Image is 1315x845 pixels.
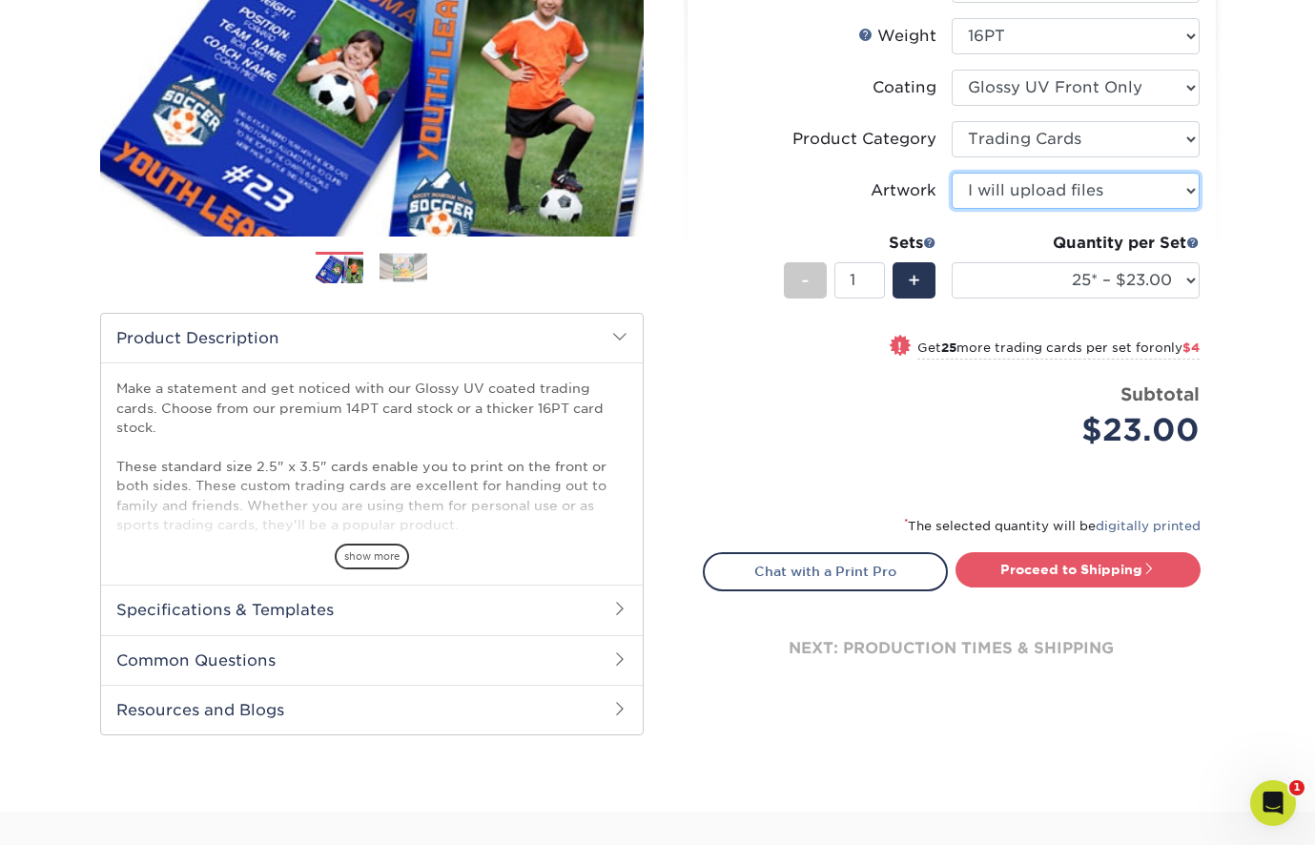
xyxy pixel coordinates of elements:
[703,552,948,590] a: Chat with a Print Pro
[101,314,643,362] h2: Product Description
[952,232,1200,255] div: Quantity per Set
[101,685,643,734] h2: Resources and Blogs
[801,266,810,295] span: -
[380,253,427,282] img: Trading Cards 02
[703,591,1201,706] div: next: production times & shipping
[1155,340,1200,355] span: only
[1289,780,1305,795] span: 1
[908,266,920,295] span: +
[101,635,643,685] h2: Common Questions
[784,232,936,255] div: Sets
[1250,780,1296,826] iframe: Intercom live chat
[871,179,936,202] div: Artwork
[101,585,643,634] h2: Specifications & Templates
[316,253,363,286] img: Trading Cards 01
[917,340,1200,360] small: Get more trading cards per set for
[904,519,1201,533] small: The selected quantity will be
[1182,340,1200,355] span: $4
[792,128,936,151] div: Product Category
[1120,383,1200,404] strong: Subtotal
[335,544,409,569] span: show more
[858,25,936,48] div: Weight
[897,337,902,357] span: !
[941,340,956,355] strong: 25
[966,407,1200,453] div: $23.00
[955,552,1201,587] a: Proceed to Shipping
[873,76,936,99] div: Coating
[1096,519,1201,533] a: digitally printed
[116,379,627,612] p: Make a statement and get noticed with our Glossy UV coated trading cards. Choose from our premium...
